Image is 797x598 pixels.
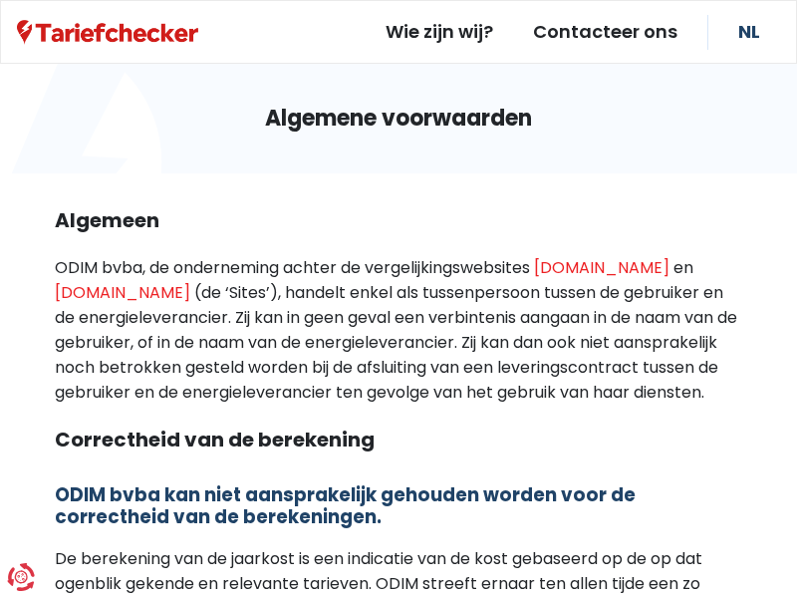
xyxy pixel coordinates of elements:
[534,256,669,279] a: [DOMAIN_NAME]
[17,20,198,45] img: Tariefchecker logo
[55,74,742,163] h1: Algemene voorwaarden
[55,425,742,454] h2: Correctheid van de berekening
[55,205,742,235] h2: Algemeen
[55,281,190,304] a: [DOMAIN_NAME]
[55,256,530,279] p: ODIM bvba, de onderneming achter de vergelijkingswebsites
[55,484,742,528] h3: ODIM bvba kan niet aansprakelijk gehouden worden voor de correctheid van de berekeningen.
[17,19,198,45] a: Tariefchecker
[55,281,737,404] p: (de ‘Sites’), handelt enkel als tussenpersoon tussen de gebruiker en de energieleverancier. Zij k...
[673,256,693,279] p: en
